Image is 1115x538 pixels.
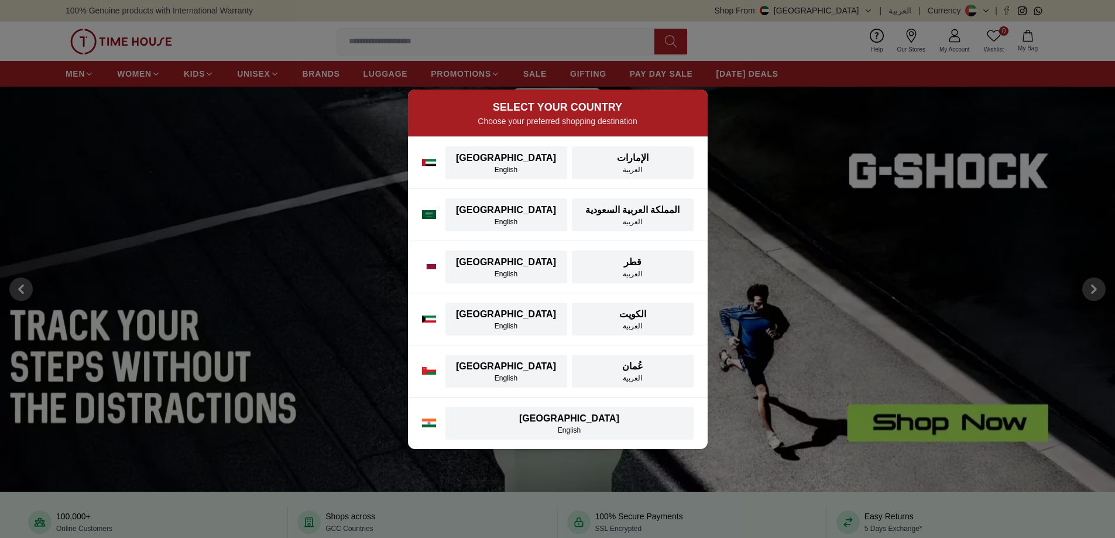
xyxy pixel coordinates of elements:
[452,373,560,383] div: English
[572,355,694,388] button: عُمانالعربية
[452,307,560,321] div: [GEOGRAPHIC_DATA]
[452,412,687,426] div: [GEOGRAPHIC_DATA]
[445,251,567,283] button: [GEOGRAPHIC_DATA]English
[579,255,687,269] div: قطر
[452,359,560,373] div: [GEOGRAPHIC_DATA]
[452,217,560,227] div: English
[452,321,560,331] div: English
[579,321,687,331] div: العربية
[452,151,560,165] div: [GEOGRAPHIC_DATA]
[452,255,560,269] div: [GEOGRAPHIC_DATA]
[579,203,687,217] div: المملكة العربية السعودية
[579,373,687,383] div: العربية
[422,159,436,166] img: UAE flag
[579,217,687,227] div: العربية
[572,146,694,179] button: الإماراتالعربية
[452,203,560,217] div: [GEOGRAPHIC_DATA]
[422,264,436,270] img: Qatar flag
[452,269,560,279] div: English
[445,303,567,335] button: [GEOGRAPHIC_DATA]English
[579,359,687,373] div: عُمان
[422,316,436,323] img: Kuwait flag
[445,198,567,231] button: [GEOGRAPHIC_DATA]English
[572,251,694,283] button: قطرالعربية
[572,198,694,231] button: المملكة العربية السعوديةالعربية
[422,115,694,127] p: Choose your preferred shopping destination
[445,407,694,440] button: [GEOGRAPHIC_DATA]English
[452,426,687,435] div: English
[422,210,436,220] img: Saudi Arabia flag
[422,99,694,115] h2: SELECT YOUR COUNTRY
[452,165,560,174] div: English
[445,355,567,388] button: [GEOGRAPHIC_DATA]English
[579,269,687,279] div: العربية
[572,303,694,335] button: الكويتالعربية
[422,419,436,428] img: India flag
[579,165,687,174] div: العربية
[579,151,687,165] div: الإمارات
[579,307,687,321] div: الكويت
[445,146,567,179] button: [GEOGRAPHIC_DATA]English
[422,367,436,375] img: Oman flag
